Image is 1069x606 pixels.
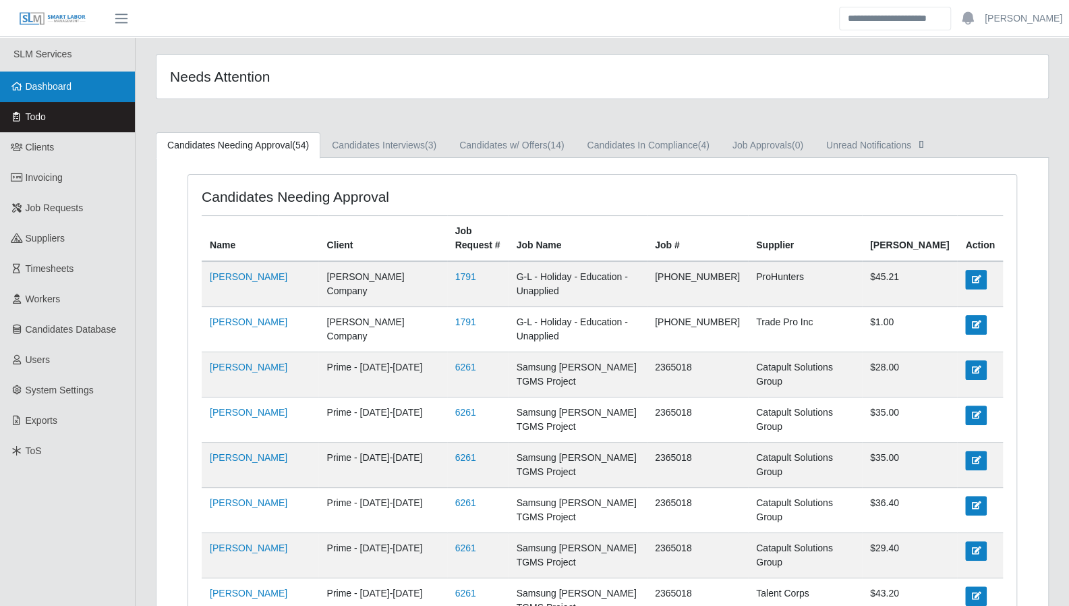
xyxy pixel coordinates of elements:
th: Job Name [508,216,647,262]
span: (0) [792,140,803,150]
span: Workers [26,294,61,304]
th: Action [957,216,1003,262]
th: Job # [647,216,748,262]
td: [PERSON_NAME] Company [318,307,446,352]
td: $28.00 [862,352,957,397]
a: [PERSON_NAME] [210,452,287,463]
td: Prime - [DATE]-[DATE] [318,488,446,533]
a: [PERSON_NAME] [985,11,1062,26]
span: (4) [698,140,710,150]
span: Timesheets [26,263,74,274]
span: (3) [425,140,436,150]
span: Job Requests [26,202,84,213]
td: $29.40 [862,533,957,578]
td: [PHONE_NUMBER] [647,307,748,352]
h4: Needs Attention [170,68,519,85]
th: Client [318,216,446,262]
span: SLM Services [13,49,71,59]
span: Dashboard [26,81,72,92]
td: Catapult Solutions Group [748,488,862,533]
a: Candidates In Compliance [575,132,720,159]
td: $35.00 [862,397,957,443]
td: $35.00 [862,443,957,488]
a: Candidates w/ Offers [448,132,575,159]
span: Exports [26,415,57,426]
a: [PERSON_NAME] [210,407,287,418]
td: Prime - [DATE]-[DATE] [318,397,446,443]
td: Samsung [PERSON_NAME] TGMS Project [508,397,647,443]
a: 6261 [455,497,476,508]
td: 2365018 [647,443,748,488]
span: Candidates Database [26,324,117,335]
a: Candidates Needing Approval [156,132,320,159]
td: Samsung [PERSON_NAME] TGMS Project [508,443,647,488]
td: Prime - [DATE]-[DATE] [318,352,446,397]
a: [PERSON_NAME] [210,497,287,508]
a: 6261 [455,543,476,553]
a: 1791 [455,271,476,282]
a: 6261 [455,407,476,418]
td: Samsung [PERSON_NAME] TGMS Project [508,488,647,533]
a: [PERSON_NAME] [210,271,287,282]
td: Prime - [DATE]-[DATE] [318,533,446,578]
td: G-L - Holiday - Education - Unapplied [508,261,647,307]
span: (14) [548,140,565,150]
a: [PERSON_NAME] [210,543,287,553]
span: Clients [26,142,55,153]
a: [PERSON_NAME] [210,316,287,327]
span: Todo [26,111,46,122]
td: G-L - Holiday - Education - Unapplied [508,307,647,352]
th: Name [202,216,318,262]
a: Job Approvals [721,132,815,159]
span: Users [26,354,51,365]
span: [] [915,138,928,149]
td: Samsung [PERSON_NAME] TGMS Project [508,352,647,397]
img: SLM Logo [19,11,86,26]
th: Job Request # [447,216,509,262]
td: Samsung [PERSON_NAME] TGMS Project [508,533,647,578]
a: 6261 [455,588,476,599]
td: 2365018 [647,397,748,443]
span: ToS [26,445,42,456]
td: 2365018 [647,352,748,397]
a: [PERSON_NAME] [210,362,287,373]
a: [PERSON_NAME] [210,588,287,599]
td: Catapult Solutions Group [748,443,862,488]
td: Catapult Solutions Group [748,397,862,443]
span: System Settings [26,385,94,395]
th: Supplier [748,216,862,262]
a: 6261 [455,452,476,463]
td: Trade Pro Inc [748,307,862,352]
td: $45.21 [862,261,957,307]
td: Prime - [DATE]-[DATE] [318,443,446,488]
a: Candidates Interviews [320,132,448,159]
td: 2365018 [647,488,748,533]
td: Catapult Solutions Group [748,352,862,397]
h4: Candidates Needing Approval [202,188,524,205]
input: Search [839,7,951,30]
span: Invoicing [26,172,63,183]
span: (54) [292,140,309,150]
a: 1791 [455,316,476,327]
a: Unread Notifications [815,132,940,159]
td: ProHunters [748,261,862,307]
td: [PHONE_NUMBER] [647,261,748,307]
td: $36.40 [862,488,957,533]
td: $1.00 [862,307,957,352]
td: Catapult Solutions Group [748,533,862,578]
a: 6261 [455,362,476,373]
td: [PERSON_NAME] Company [318,261,446,307]
span: Suppliers [26,233,65,244]
td: 2365018 [647,533,748,578]
th: [PERSON_NAME] [862,216,957,262]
